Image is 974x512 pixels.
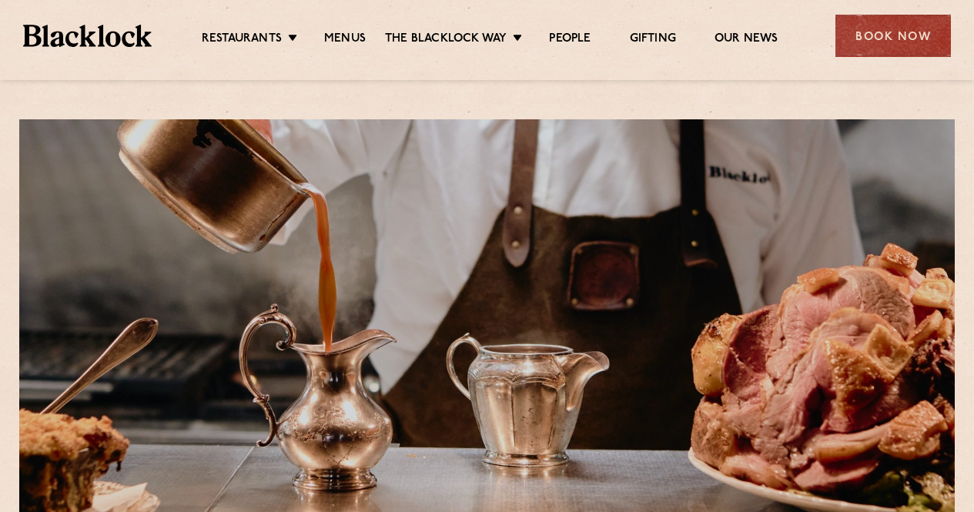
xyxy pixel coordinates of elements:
a: Restaurants [202,32,282,49]
div: Book Now [835,15,951,57]
a: Our News [715,32,778,49]
a: The Blacklock Way [385,32,507,49]
a: Gifting [630,32,676,49]
a: People [549,32,591,49]
a: Menus [324,32,366,49]
img: BL_Textured_Logo-footer-cropped.svg [23,25,152,46]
